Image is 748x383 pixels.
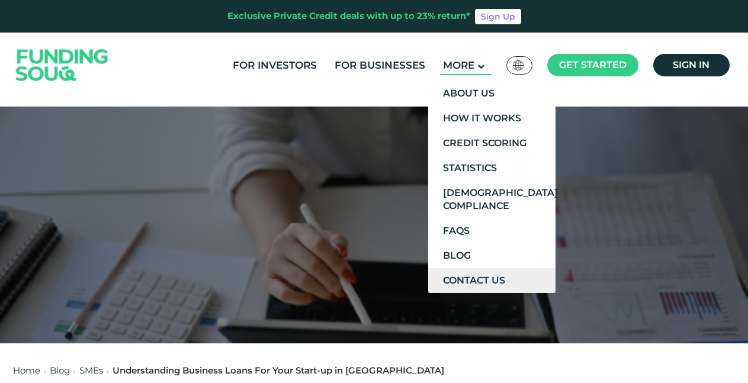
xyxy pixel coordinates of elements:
[113,364,444,378] div: Understanding Business Loans For Your Start-up in [GEOGRAPHIC_DATA]
[428,81,556,106] a: About Us
[428,181,556,218] a: [DEMOGRAPHIC_DATA] Compliance
[332,56,428,75] a: For Businesses
[428,131,556,156] a: Credit Scoring
[428,106,556,131] a: How It Works
[428,156,556,181] a: Statistics
[443,59,474,71] span: More
[13,365,40,376] a: Home
[428,243,556,268] a: Blog
[653,54,730,76] a: Sign in
[79,365,103,376] a: SMEs
[475,9,521,24] a: Sign Up
[673,59,710,70] span: Sign in
[428,268,556,293] a: Contact Us
[4,36,120,95] img: Logo
[513,60,524,70] img: SA Flag
[230,56,320,75] a: For Investors
[559,59,627,70] span: Get started
[227,9,470,23] div: Exclusive Private Credit deals with up to 23% return*
[428,218,556,243] a: FAQs
[50,365,70,376] a: Blog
